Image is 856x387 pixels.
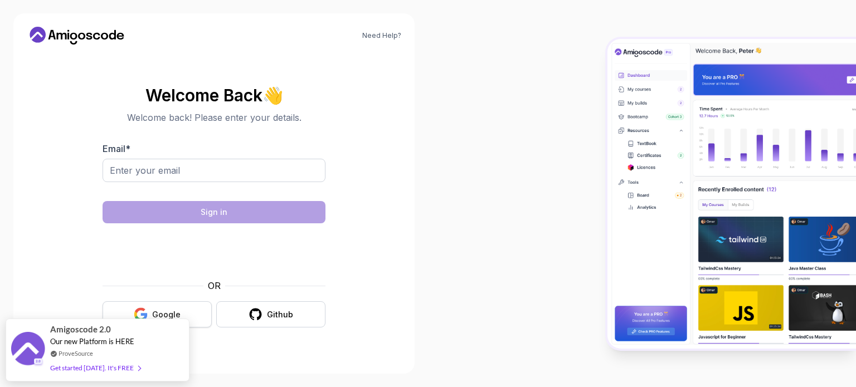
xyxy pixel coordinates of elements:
input: Enter your email [103,159,325,182]
a: ProveSource [59,349,93,358]
p: Welcome back! Please enter your details. [103,111,325,124]
div: Google [152,309,181,320]
a: Need Help? [362,31,401,40]
p: OR [208,279,221,292]
img: Amigoscode Dashboard [607,39,856,349]
img: provesource social proof notification image [11,332,45,368]
span: 👋 [262,86,284,105]
h2: Welcome Back [103,86,325,104]
button: Sign in [103,201,325,223]
button: Github [216,301,325,327]
span: Amigoscode 2.0 [50,323,111,336]
div: Github [267,309,293,320]
label: Email * [103,143,130,154]
div: Get started [DATE]. It's FREE [50,361,140,374]
span: Our new Platform is HERE [50,337,134,346]
iframe: Widget containing checkbox for hCaptcha security challenge [130,230,298,272]
button: Google [103,301,212,327]
div: Sign in [201,207,227,218]
a: Home link [27,27,127,45]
